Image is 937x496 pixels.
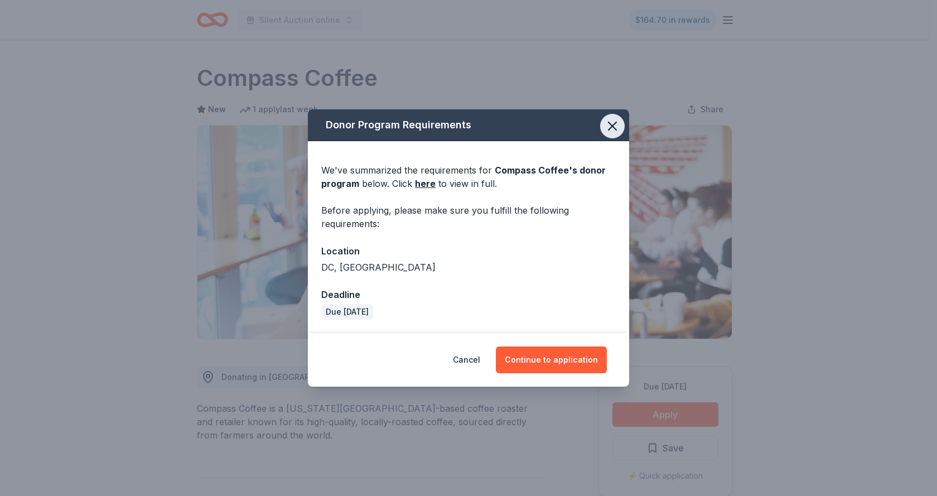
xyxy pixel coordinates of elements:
button: Continue to application [496,346,607,373]
div: DC, [GEOGRAPHIC_DATA] [321,261,616,274]
div: Deadline [321,287,616,302]
a: here [415,177,436,190]
div: Before applying, please make sure you fulfill the following requirements: [321,204,616,230]
div: Due [DATE] [321,304,373,320]
div: Location [321,244,616,258]
button: Cancel [453,346,480,373]
div: We've summarized the requirements for below. Click to view in full. [321,163,616,190]
div: Donor Program Requirements [308,109,629,141]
